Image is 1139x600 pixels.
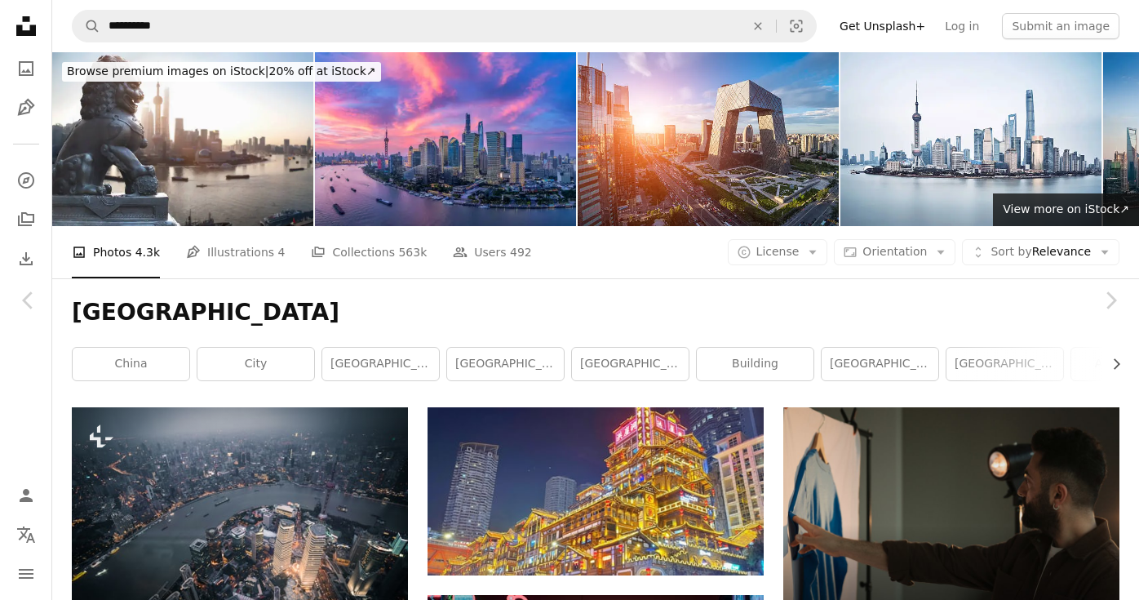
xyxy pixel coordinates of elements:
[52,52,313,226] img: Chinese Temple Foo Dog Lion guard statue with Shanghai's Pudong District's skyscrapers
[935,13,989,39] a: Log in
[10,164,42,197] a: Explore
[572,348,689,380] a: [GEOGRAPHIC_DATA]
[67,64,376,78] span: 20% off at iStock ↗
[756,245,800,258] span: License
[834,239,955,265] button: Orientation
[322,348,439,380] a: [GEOGRAPHIC_DATA]
[946,348,1063,380] a: [GEOGRAPHIC_DATA]
[991,244,1091,260] span: Relevance
[428,407,764,576] img: a very tall building with a lot of lights on it
[991,245,1031,258] span: Sort by
[73,11,100,42] button: Search Unsplash
[862,245,927,258] span: Orientation
[10,91,42,124] a: Illustrations
[10,518,42,551] button: Language
[447,348,564,380] a: [GEOGRAPHIC_DATA]
[1082,222,1139,379] a: Next
[728,239,828,265] button: License
[72,298,1119,327] h1: [GEOGRAPHIC_DATA]
[10,52,42,85] a: Photos
[777,11,816,42] button: Visual search
[67,64,268,78] span: Browse premium images on iStock |
[73,348,189,380] a: china
[428,484,764,499] a: a very tall building with a lot of lights on it
[10,203,42,236] a: Collections
[10,479,42,512] a: Log in / Sign up
[578,52,839,226] img: Beijing Central Business district buildings skyline, China cityscape
[398,243,427,261] span: 563k
[72,10,817,42] form: Find visuals sitewide
[510,243,532,261] span: 492
[830,13,935,39] a: Get Unsplash+
[993,193,1139,226] a: View more on iStock↗
[278,243,286,261] span: 4
[1002,13,1119,39] button: Submit an image
[962,239,1119,265] button: Sort byRelevance
[453,226,531,278] a: Users 492
[72,512,408,527] a: an aerial view of a city at night
[1003,202,1129,216] span: View more on iStock ↗
[697,348,813,380] a: building
[315,52,576,226] img: Shanghai downtown business buildings skyline and river
[186,226,285,278] a: Illustrations 4
[311,226,427,278] a: Collections 563k
[822,348,938,380] a: [GEOGRAPHIC_DATA]
[740,11,776,42] button: Clear
[840,52,1101,226] img: Shanghai, China
[197,348,314,380] a: city
[10,558,42,590] button: Menu
[52,52,391,91] a: Browse premium images on iStock|20% off at iStock↗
